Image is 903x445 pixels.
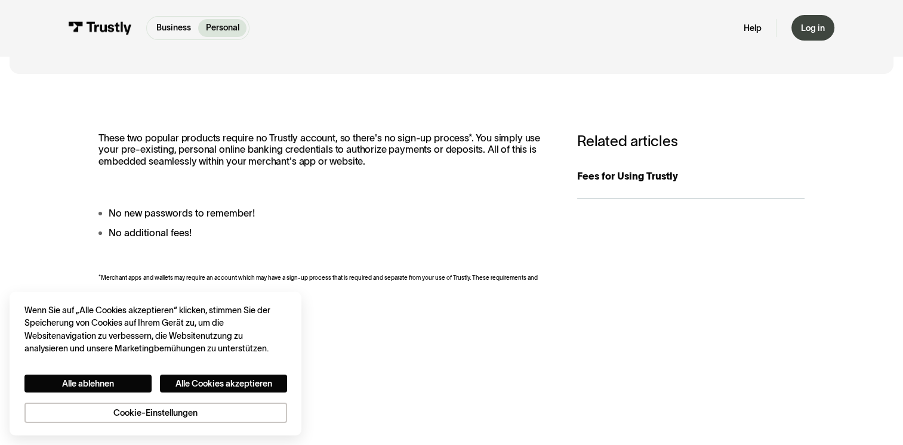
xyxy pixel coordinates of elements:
a: Fees for Using Trustly [577,154,804,199]
a: Business [149,19,198,37]
img: Trustly Logo [69,21,132,35]
li: No new passwords to remember! [98,206,553,220]
button: Cookie-Einstellungen [24,403,287,424]
div: Log in [801,23,825,34]
h3: Related articles [577,132,804,150]
p: These two popular products require no Trustly account, so there's no sign-up process*. You simply... [98,132,553,168]
p: Business [156,21,191,34]
span: *Merchant apps and wallets may require an account which may have a sign-up process that is requir... [98,274,537,297]
div: Cookie banner [10,292,301,435]
button: Alle ablehnen [24,375,152,393]
p: Personal [206,21,239,34]
div: Fees for Using Trustly [577,169,804,183]
div: Datenschutz [24,304,287,424]
li: No additional fees! [98,225,553,240]
a: Personal [198,19,246,37]
a: Help [744,23,762,34]
div: Wenn Sie auf „Alle Cookies akzeptieren“ klicken, stimmen Sie der Speicherung von Cookies auf Ihre... [24,304,287,356]
button: Alle Cookies akzeptieren [160,375,287,393]
div: Was this article helpful? [98,365,526,379]
a: Log in [791,15,835,41]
